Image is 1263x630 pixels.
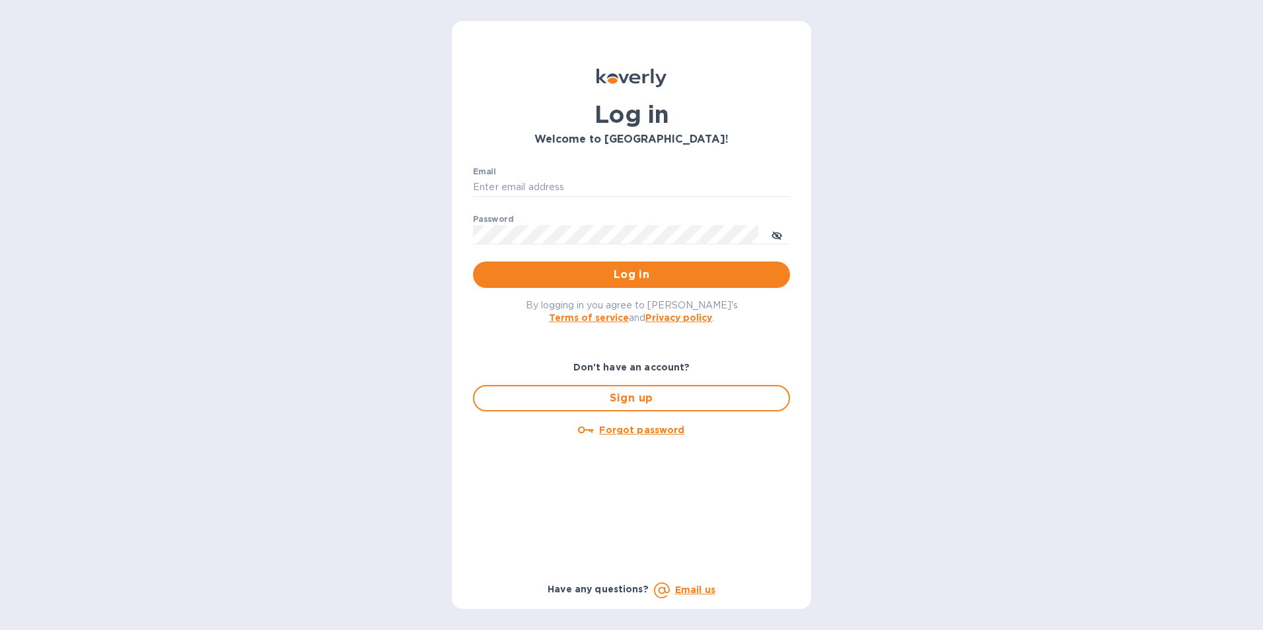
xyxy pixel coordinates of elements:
[675,584,715,595] a: Email us
[526,300,738,323] span: By logging in you agree to [PERSON_NAME]'s and .
[596,69,667,87] img: Koverly
[485,390,778,406] span: Sign up
[484,267,779,283] span: Log in
[549,312,629,323] a: Terms of service
[573,362,690,372] b: Don't have an account?
[473,100,790,128] h1: Log in
[473,133,790,146] h3: Welcome to [GEOGRAPHIC_DATA]!
[473,385,790,411] button: Sign up
[473,178,790,197] input: Enter email address
[473,262,790,288] button: Log in
[599,425,684,435] u: Forgot password
[645,312,712,323] a: Privacy policy
[473,215,513,223] label: Password
[473,168,496,176] label: Email
[764,221,790,248] button: toggle password visibility
[548,584,649,594] b: Have any questions?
